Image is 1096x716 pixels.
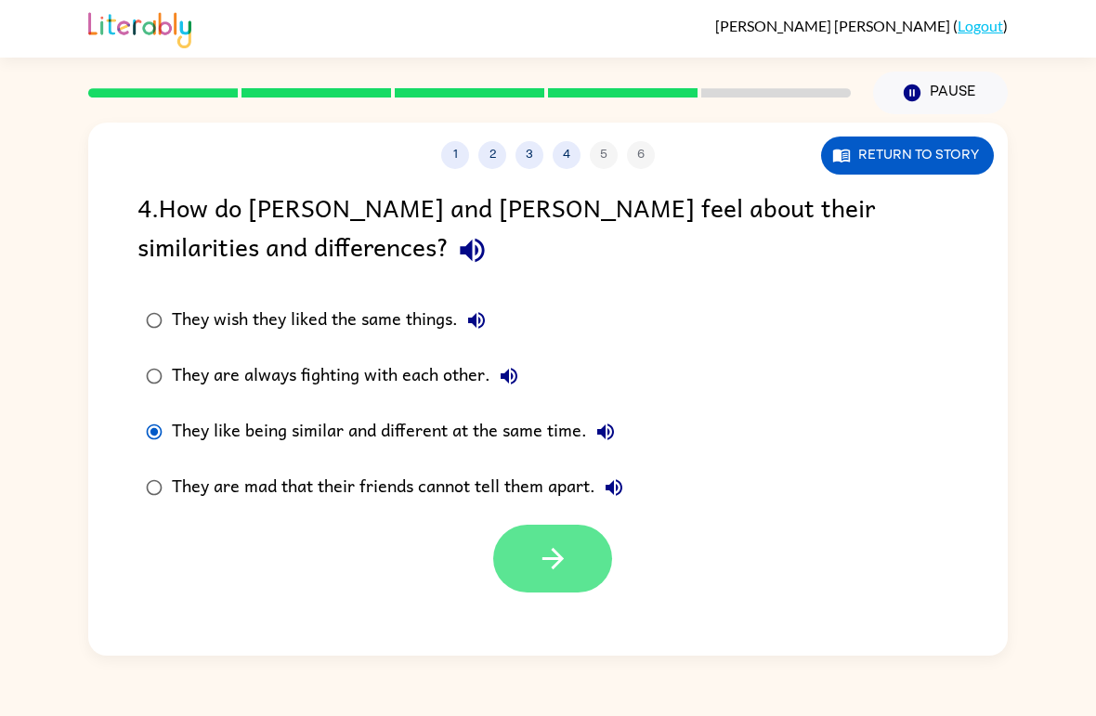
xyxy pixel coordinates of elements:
[458,302,495,339] button: They wish they liked the same things.
[441,141,469,169] button: 1
[553,141,581,169] button: 4
[490,358,528,395] button: They are always fighting with each other.
[172,413,624,450] div: They like being similar and different at the same time.
[595,469,633,506] button: They are mad that their friends cannot tell them apart.
[172,358,528,395] div: They are always fighting with each other.
[88,7,191,48] img: Literably
[821,137,994,175] button: Return to story
[587,413,624,450] button: They like being similar and different at the same time.
[715,17,953,34] span: [PERSON_NAME] [PERSON_NAME]
[172,469,633,506] div: They are mad that their friends cannot tell them apart.
[873,72,1008,114] button: Pause
[958,17,1003,34] a: Logout
[715,17,1008,34] div: ( )
[172,302,495,339] div: They wish they liked the same things.
[478,141,506,169] button: 2
[515,141,543,169] button: 3
[137,188,959,274] div: 4 . How do [PERSON_NAME] and [PERSON_NAME] feel about their similarities and differences?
